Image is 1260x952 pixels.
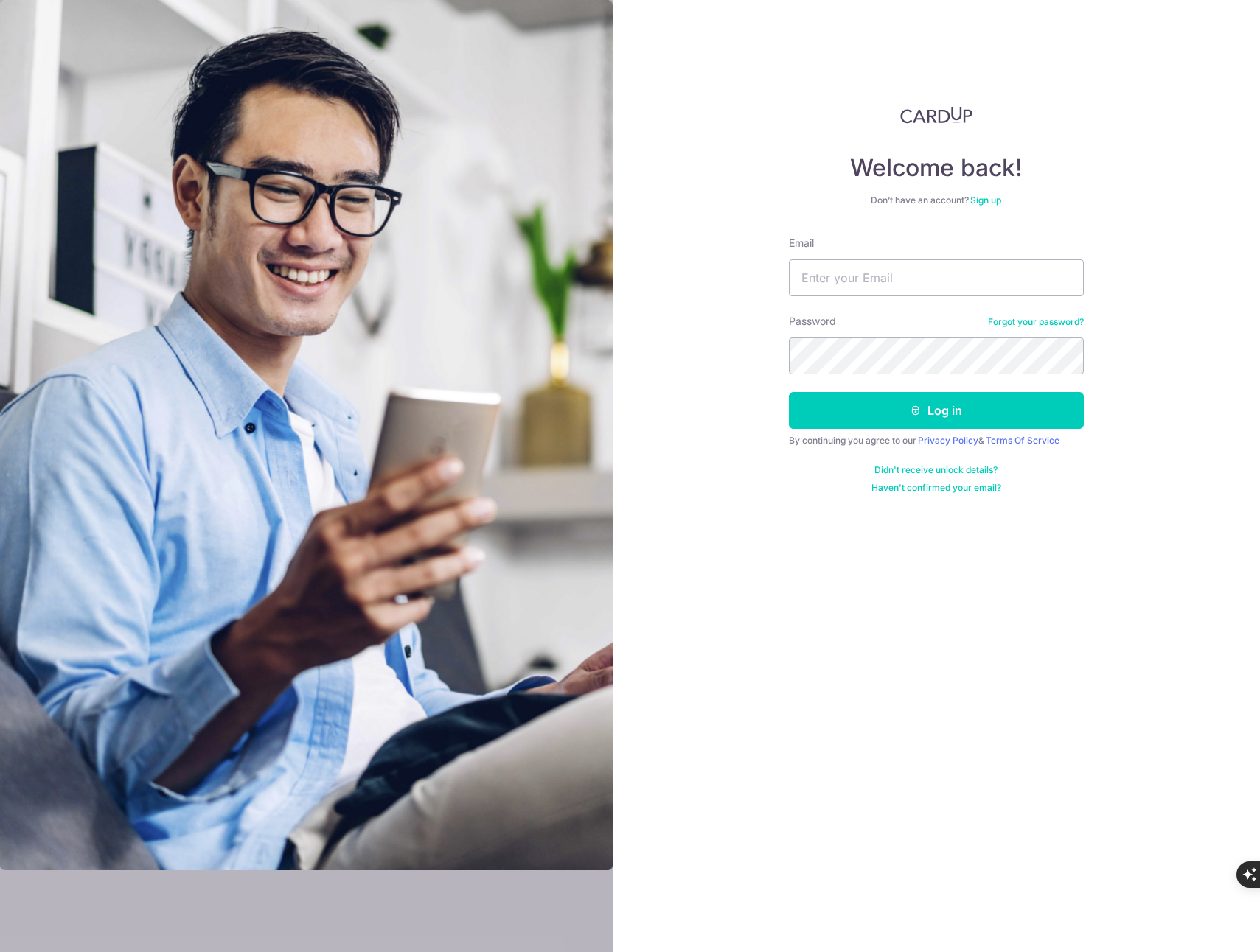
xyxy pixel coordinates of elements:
[789,153,1084,183] h4: Welcome back!
[789,236,814,251] label: Email
[900,106,972,124] img: CardUp Logo
[918,435,978,446] a: Privacy Policy
[789,195,1084,206] div: Don’t have an account?
[988,316,1084,328] a: Forgot your password?
[986,435,1059,446] a: Terms Of Service
[789,259,1084,296] input: Enter your Email
[871,482,1001,494] a: Haven't confirmed your email?
[970,195,1001,206] a: Sign up
[789,435,1084,447] div: By continuing you agree to our &
[874,464,998,476] a: Didn't receive unlock details?
[789,314,836,329] label: Password
[789,392,1084,429] button: Log in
